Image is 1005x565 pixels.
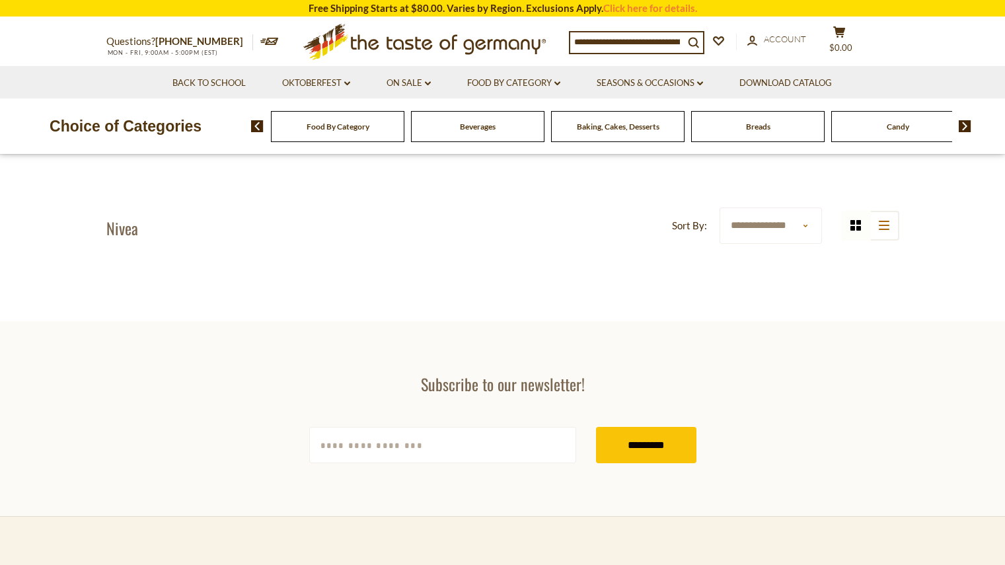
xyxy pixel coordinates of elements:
[172,76,246,91] a: Back to School
[106,49,219,56] span: MON - FRI, 9:00AM - 5:00PM (EST)
[307,122,369,132] a: Food By Category
[309,374,696,394] h3: Subscribe to our newsletter!
[959,120,971,132] img: next arrow
[887,122,909,132] a: Candy
[739,76,832,91] a: Download Catalog
[251,120,264,132] img: previous arrow
[747,32,806,47] a: Account
[577,122,659,132] a: Baking, Cakes, Desserts
[597,76,703,91] a: Seasons & Occasions
[106,33,253,50] p: Questions?
[603,2,697,14] a: Click here for details.
[764,34,806,44] span: Account
[467,76,560,91] a: Food By Category
[387,76,431,91] a: On Sale
[460,122,496,132] a: Beverages
[829,42,852,53] span: $0.00
[282,76,350,91] a: Oktoberfest
[746,122,770,132] a: Breads
[672,217,707,234] label: Sort By:
[155,35,243,47] a: [PHONE_NUMBER]
[106,218,138,238] h1: Nivea
[820,26,860,59] button: $0.00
